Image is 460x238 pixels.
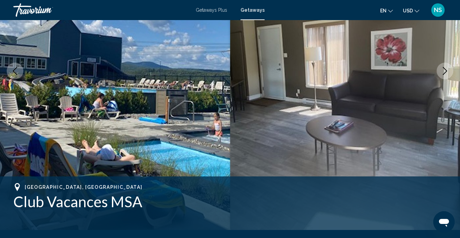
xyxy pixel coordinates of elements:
[403,6,419,15] button: Change currency
[7,63,23,79] button: Previous image
[13,193,447,210] h1: Club Vacances MSA
[241,7,265,13] a: Getaways
[25,184,142,190] span: [GEOGRAPHIC_DATA], [GEOGRAPHIC_DATA]
[13,3,189,17] a: Travorium
[380,6,393,15] button: Change language
[380,8,387,13] span: en
[196,7,227,13] a: Getaways Plus
[437,63,453,79] button: Next image
[434,7,442,13] span: NS
[433,211,455,233] iframe: Button to launch messaging window
[403,8,413,13] span: USD
[429,3,447,17] button: User Menu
